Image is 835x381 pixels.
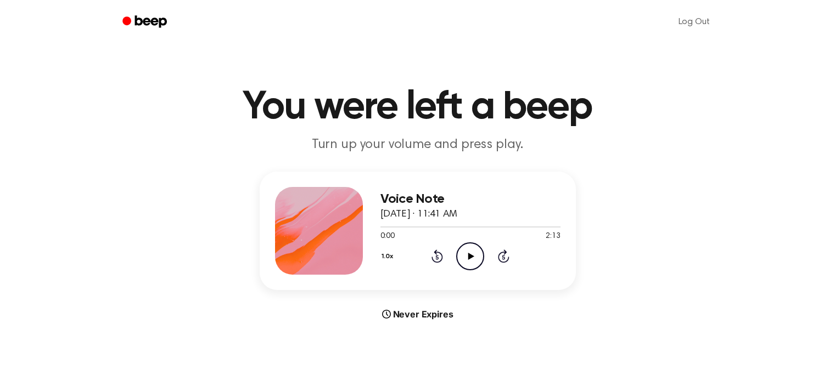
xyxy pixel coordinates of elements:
span: [DATE] · 11:41 AM [380,209,457,219]
span: 0:00 [380,231,395,242]
p: Turn up your volume and press play. [207,136,629,154]
button: 1.0x [380,247,397,266]
h1: You were left a beep [137,88,699,127]
a: Beep [115,12,177,33]
a: Log Out [668,9,721,35]
h3: Voice Note [380,192,561,207]
div: Never Expires [260,308,576,321]
span: 2:13 [546,231,560,242]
